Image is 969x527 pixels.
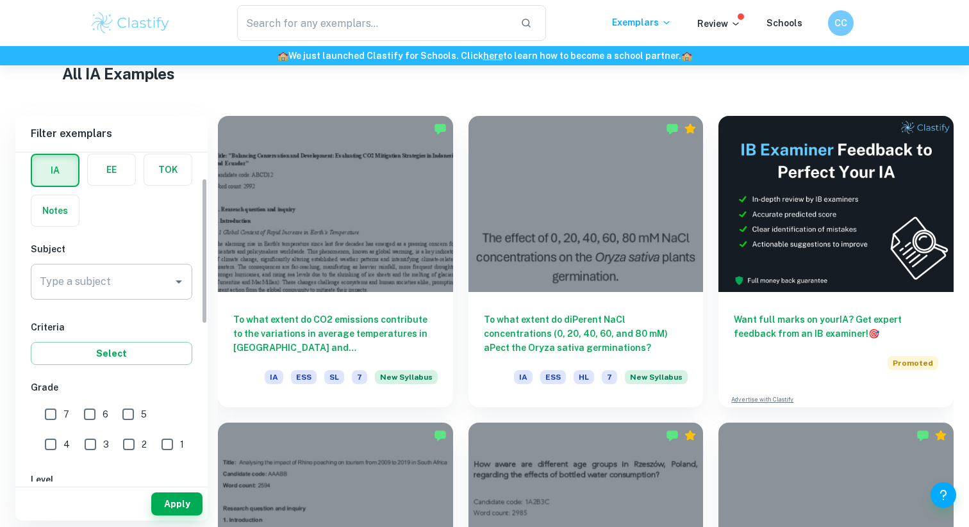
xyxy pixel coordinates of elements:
[834,16,849,30] h6: CC
[888,356,938,370] span: Promoted
[868,328,879,339] span: 🎯
[540,370,566,384] span: ESS
[31,342,192,365] button: Select
[62,62,907,85] h1: All IA Examples
[31,473,192,487] h6: Level
[731,395,793,404] a: Advertise with Clastify
[684,122,697,135] div: Premium
[602,370,617,384] span: 7
[434,429,447,442] img: Marked
[352,370,367,384] span: 7
[697,17,741,31] p: Review
[151,492,203,515] button: Apply
[103,407,108,421] span: 6
[31,195,79,226] button: Notes
[15,116,208,152] h6: Filter exemplars
[32,155,78,186] button: IA
[63,407,69,421] span: 7
[684,429,697,442] div: Premium
[931,482,956,508] button: Help and Feedback
[170,273,188,291] button: Open
[90,10,171,36] img: Clastify logo
[31,242,192,256] h6: Subject
[514,370,533,384] span: IA
[484,312,688,355] h6: To what extent do diPerent NaCl concentrations (0, 20, 40, 60, and 80 mM) aPect the Oryza sativa ...
[142,437,147,451] span: 2
[828,10,854,36] button: CC
[718,116,954,292] img: Thumbnail
[468,116,704,407] a: To what extent do diPerent NaCl concentrations (0, 20, 40, 60, and 80 mM) aPect the Oryza sativa ...
[934,429,947,442] div: Premium
[483,51,503,61] a: here
[574,370,594,384] span: HL
[324,370,344,384] span: SL
[434,122,447,135] img: Marked
[718,116,954,407] a: Want full marks on yourIA? Get expert feedback from an IB examiner!PromotedAdvertise with Clastify
[63,437,70,451] span: 4
[31,320,192,334] h6: Criteria
[375,370,438,392] div: Starting from the May 2026 session, the ESS IA requirements have changed. We created this exempla...
[375,370,438,384] span: New Syllabus
[612,15,672,29] p: Exemplars
[766,18,802,28] a: Schools
[31,380,192,394] h6: Grade
[88,154,135,185] button: EE
[734,312,938,341] h6: Want full marks on your IA ? Get expert feedback from an IB examiner!
[144,154,192,185] button: TOK
[141,407,147,421] span: 5
[233,312,438,355] h6: To what extent do CO2 emissions contribute to the variations in average temperatures in [GEOGRAPH...
[218,116,453,407] a: To what extent do CO2 emissions contribute to the variations in average temperatures in [GEOGRAPH...
[625,370,688,384] span: New Syllabus
[103,437,109,451] span: 3
[681,51,692,61] span: 🏫
[180,437,184,451] span: 1
[277,51,288,61] span: 🏫
[916,429,929,442] img: Marked
[237,5,510,41] input: Search for any exemplars...
[666,429,679,442] img: Marked
[265,370,283,384] span: IA
[3,49,966,63] h6: We just launched Clastify for Schools. Click to learn how to become a school partner.
[291,370,317,384] span: ESS
[666,122,679,135] img: Marked
[625,370,688,392] div: Starting from the May 2026 session, the ESS IA requirements have changed. We created this exempla...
